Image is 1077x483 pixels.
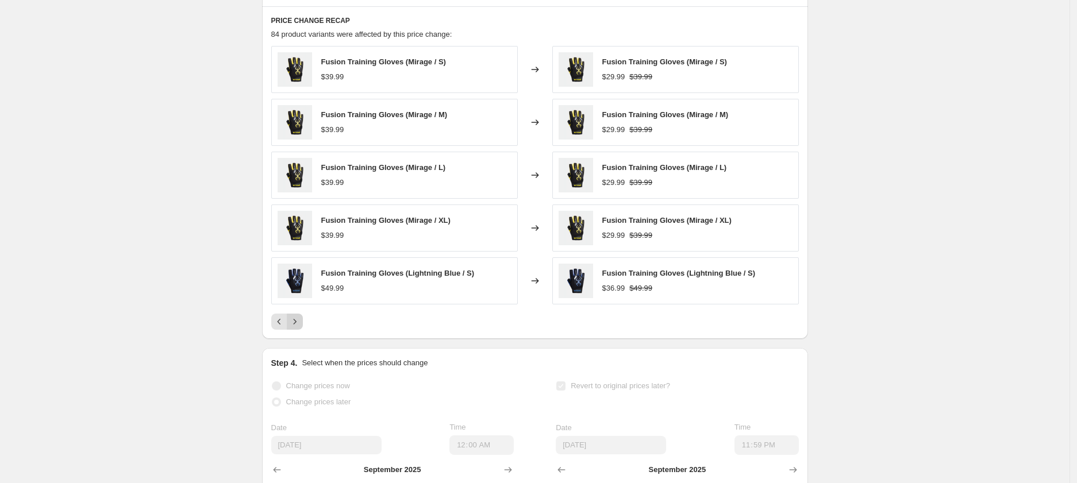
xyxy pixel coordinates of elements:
[559,264,593,298] img: ArmaplusFocusMitts_87_80x.png
[271,16,799,25] h6: PRICE CHANGE RECAP
[629,72,652,81] span: $39.99
[500,462,516,478] button: Show next month, October 2025
[556,423,571,432] span: Date
[602,110,729,119] span: Fusion Training Gloves (Mirage / M)
[629,231,652,239] span: $39.99
[269,462,285,478] button: Show previous month, August 2025
[286,381,350,390] span: Change prices now
[271,30,452,38] span: 84 product variants were affected by this price change:
[559,105,593,140] img: ArmaplusFocusMitts_85_80x.png
[278,264,312,298] img: ArmaplusFocusMitts_87_80x.png
[321,178,344,187] span: $39.99
[271,423,287,432] span: Date
[629,284,652,292] span: $49.99
[734,435,799,455] input: 12:00
[449,435,514,455] input: 12:00
[287,314,303,330] button: Next
[559,211,593,245] img: ArmaplusFocusMitts_85_80x.png
[321,110,448,119] span: Fusion Training Gloves (Mirage / M)
[278,52,312,87] img: ArmaplusFocusMitts_85_80x.png
[629,125,652,134] span: $39.99
[271,314,303,330] nav: Pagination
[449,423,466,431] span: Time
[602,216,732,225] span: Fusion Training Gloves (Mirage / XL)
[321,284,344,292] span: $49.99
[602,284,625,292] span: $36.99
[321,231,344,239] span: $39.99
[734,423,751,431] span: Time
[278,105,312,140] img: ArmaplusFocusMitts_85_80x.png
[321,269,475,277] span: Fusion Training Gloves (Lightning Blue / S)
[271,314,287,330] button: Previous
[302,357,428,369] p: Select when the prices should change
[278,158,312,192] img: ArmaplusFocusMitts_85_80x.png
[602,125,625,134] span: $29.99
[556,436,666,454] input: 9/3/2025
[321,163,446,172] span: Fusion Training Gloves (Mirage / L)
[321,216,451,225] span: Fusion Training Gloves (Mirage / XL)
[602,269,756,277] span: Fusion Training Gloves (Lightning Blue / S)
[553,462,570,478] button: Show previous month, August 2025
[278,211,312,245] img: ArmaplusFocusMitts_85_80x.png
[321,125,344,134] span: $39.99
[602,72,625,81] span: $29.99
[785,462,801,478] button: Show next month, October 2025
[629,178,652,187] span: $39.99
[286,397,351,406] span: Change prices later
[602,163,727,172] span: Fusion Training Gloves (Mirage / L)
[321,57,446,66] span: Fusion Training Gloves (Mirage / S)
[571,381,670,390] span: Revert to original prices later?
[602,57,727,66] span: Fusion Training Gloves (Mirage / S)
[271,436,382,454] input: 9/3/2025
[321,72,344,81] span: $39.99
[271,357,298,369] h2: Step 4.
[559,52,593,87] img: ArmaplusFocusMitts_85_80x.png
[602,178,625,187] span: $29.99
[559,158,593,192] img: ArmaplusFocusMitts_85_80x.png
[602,231,625,239] span: $29.99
